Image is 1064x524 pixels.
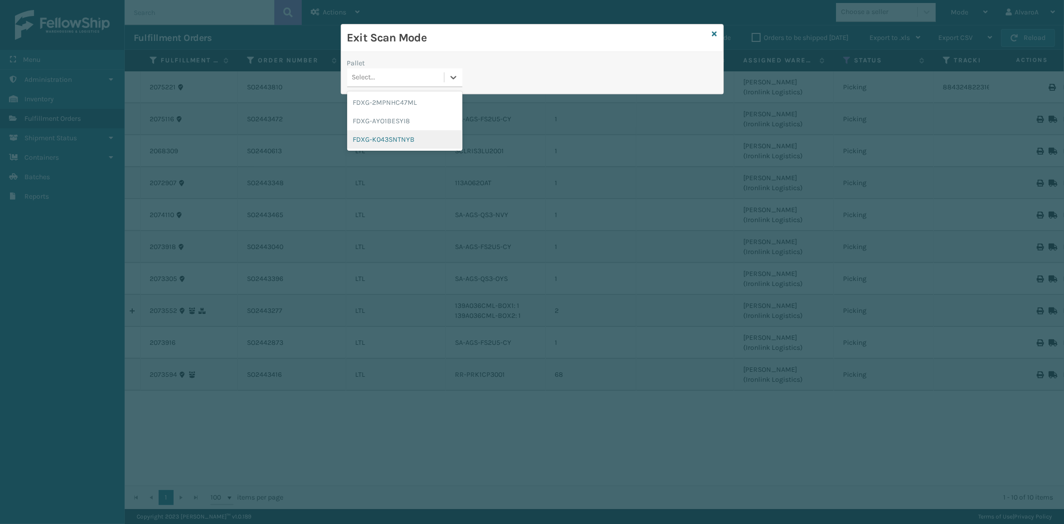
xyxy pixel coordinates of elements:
h3: Exit Scan Mode [347,30,708,45]
label: Pallet [347,58,365,68]
div: FDXG-2MPNHC47ML [347,93,462,112]
div: FDXG-AYO1BESYI8 [347,112,462,130]
div: Select... [352,72,376,83]
div: FDXG-K043SNTNYB [347,130,462,149]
